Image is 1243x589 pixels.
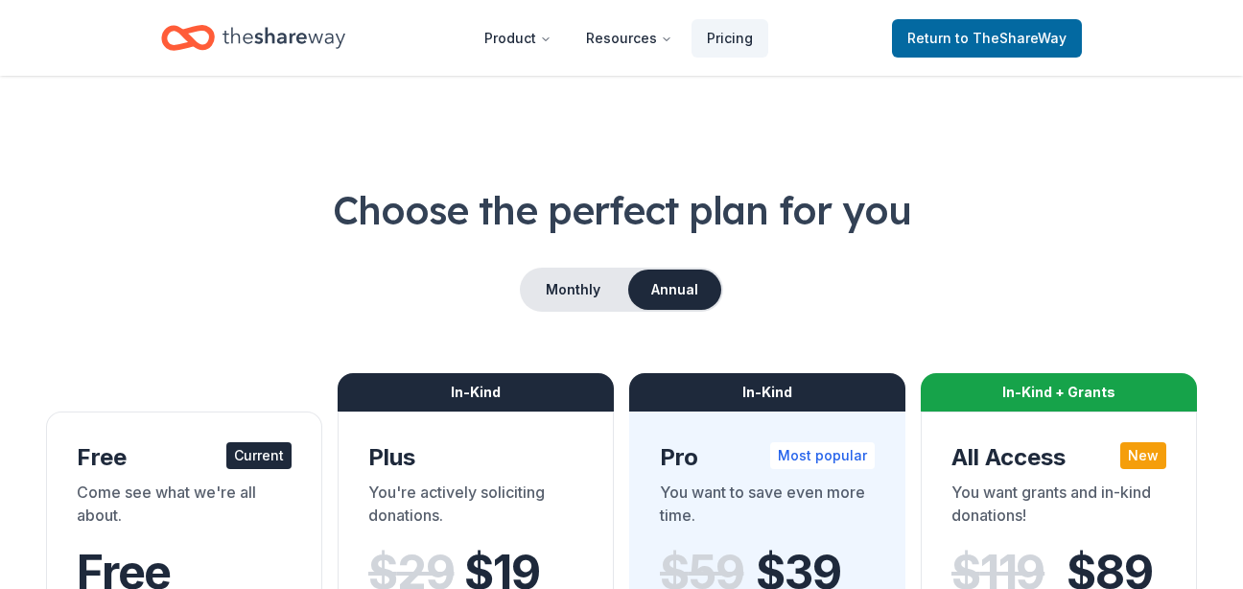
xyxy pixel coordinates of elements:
[951,442,1166,473] div: All Access
[892,19,1082,58] a: Returnto TheShareWay
[628,270,721,310] button: Annual
[629,373,905,412] div: In-Kind
[226,442,292,469] div: Current
[46,183,1197,237] h1: Choose the perfect plan for you
[368,481,583,534] div: You're actively soliciting donations.
[77,442,292,473] div: Free
[338,373,614,412] div: In-Kind
[77,481,292,534] div: Come see what we're all about.
[907,27,1067,50] span: Return
[660,481,875,534] div: You want to save even more time.
[368,442,583,473] div: Plus
[660,442,875,473] div: Pro
[951,481,1166,534] div: You want grants and in-kind donations!
[921,373,1197,412] div: In-Kind + Grants
[522,270,624,310] button: Monthly
[955,30,1067,46] span: to TheShareWay
[692,19,768,58] a: Pricing
[469,15,768,60] nav: Main
[161,15,345,60] a: Home
[571,19,688,58] button: Resources
[770,442,875,469] div: Most popular
[1120,442,1166,469] div: New
[469,19,567,58] button: Product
